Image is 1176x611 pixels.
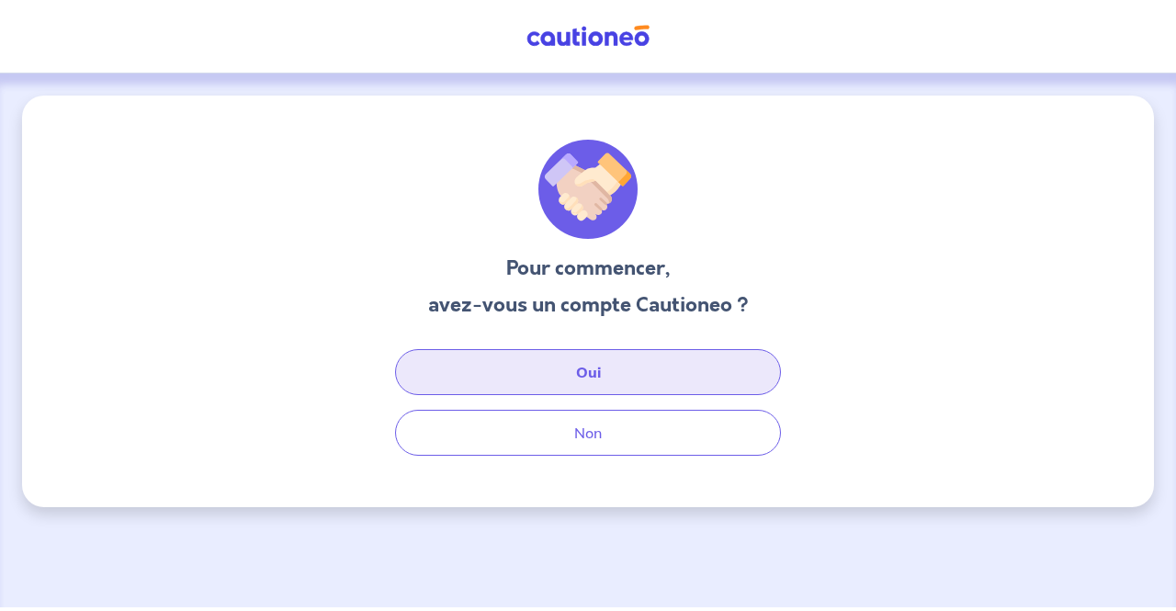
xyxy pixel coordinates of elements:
img: illu_welcome.svg [538,140,638,239]
button: Non [395,410,781,456]
h3: avez-vous un compte Cautioneo ? [428,290,749,320]
img: Cautioneo [519,25,657,48]
button: Oui [395,349,781,395]
h3: Pour commencer, [428,254,749,283]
